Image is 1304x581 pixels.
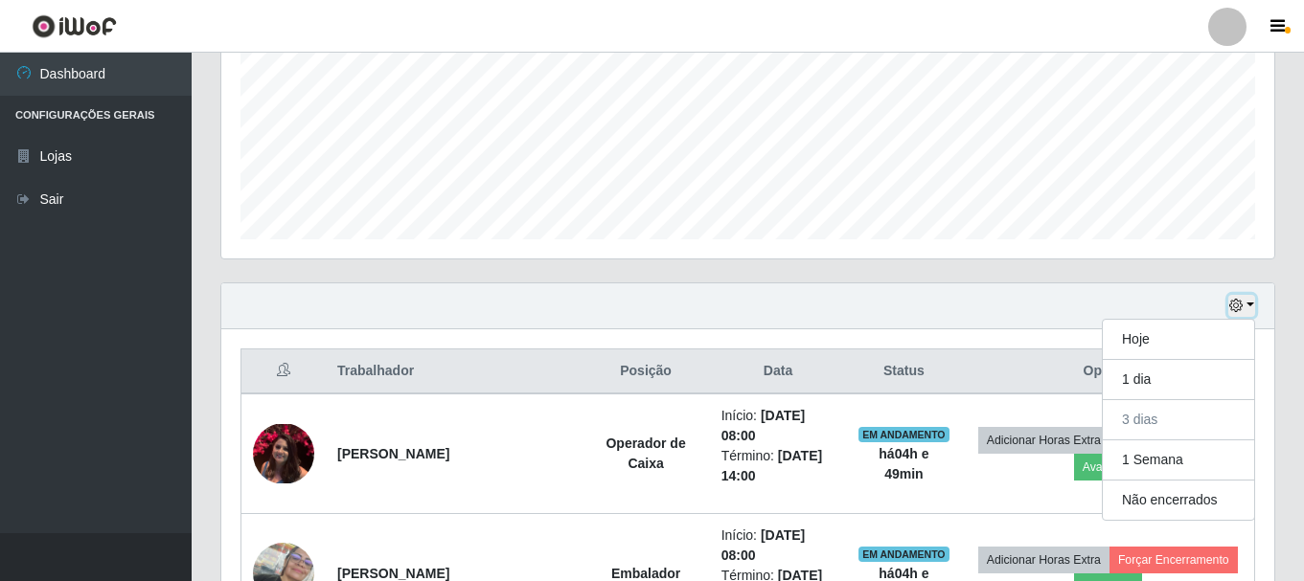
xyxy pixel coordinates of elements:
button: 3 dias [1103,400,1254,440]
strong: há 04 h e 49 min [879,446,928,481]
img: 1634512903714.jpeg [253,424,314,483]
strong: [PERSON_NAME] [337,446,449,461]
button: Adicionar Horas Extra [978,427,1110,454]
li: Início: [721,525,835,566]
img: CoreUI Logo [32,14,117,38]
button: 1 dia [1103,360,1254,400]
strong: Operador de Caixa [606,436,685,471]
button: Não encerrados [1103,480,1254,520]
time: [DATE] 08:00 [721,527,806,563]
strong: [PERSON_NAME] [337,566,449,581]
button: Hoje [1103,320,1254,360]
button: Avaliação [1074,454,1142,480]
button: 1 Semana [1103,440,1254,480]
th: Opções [961,349,1254,394]
th: Posição [582,349,709,394]
th: Data [710,349,847,394]
time: [DATE] 08:00 [721,408,806,443]
li: Término: [721,446,835,486]
button: Adicionar Horas Extra [978,547,1110,573]
th: Trabalhador [326,349,582,394]
li: Início: [721,406,835,446]
th: Status [846,349,961,394]
span: EM ANDAMENTO [858,547,949,562]
button: Forçar Encerramento [1110,547,1238,573]
span: EM ANDAMENTO [858,427,949,442]
strong: Embalador [611,566,680,581]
